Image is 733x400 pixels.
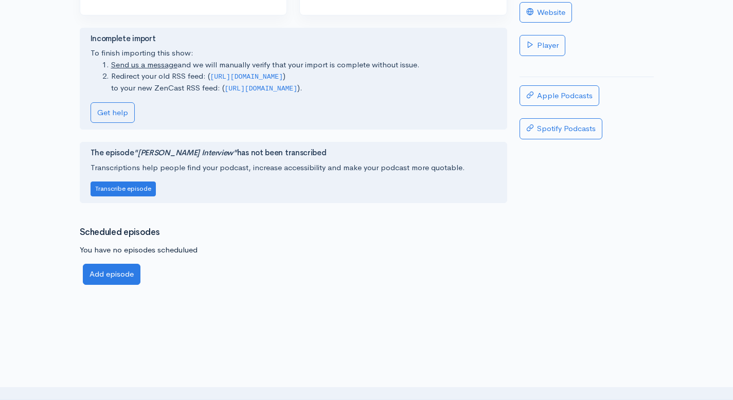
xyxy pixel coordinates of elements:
button: Transcribe episode [91,181,156,196]
h3: Scheduled episodes [80,228,507,238]
code: [URL][DOMAIN_NAME] [210,73,283,81]
a: Send us a message [111,60,177,69]
p: You have no episodes schedulued [80,244,507,256]
a: Get help [91,102,135,123]
a: Apple Podcasts [520,85,599,106]
a: Player [520,35,565,56]
h4: The episode has not been transcribed [91,149,496,157]
li: Redirect your old RSS feed: ( ) to your new ZenCast RSS feed: ( ). [111,70,496,94]
i: "[PERSON_NAME] Interview" [134,148,237,157]
a: Spotify Podcasts [520,118,602,139]
a: Add episode [83,264,140,285]
a: Website [520,2,572,23]
h4: Incomplete import [91,34,496,43]
li: and we will manually verify that your import is complete without issue. [111,59,496,71]
code: [URL][DOMAIN_NAME] [225,85,298,93]
a: Transcribe episode [91,183,156,193]
p: Transcriptions help people find your podcast, increase accessibility and make your podcast more q... [91,162,496,174]
div: To finish importing this show: [91,34,496,123]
